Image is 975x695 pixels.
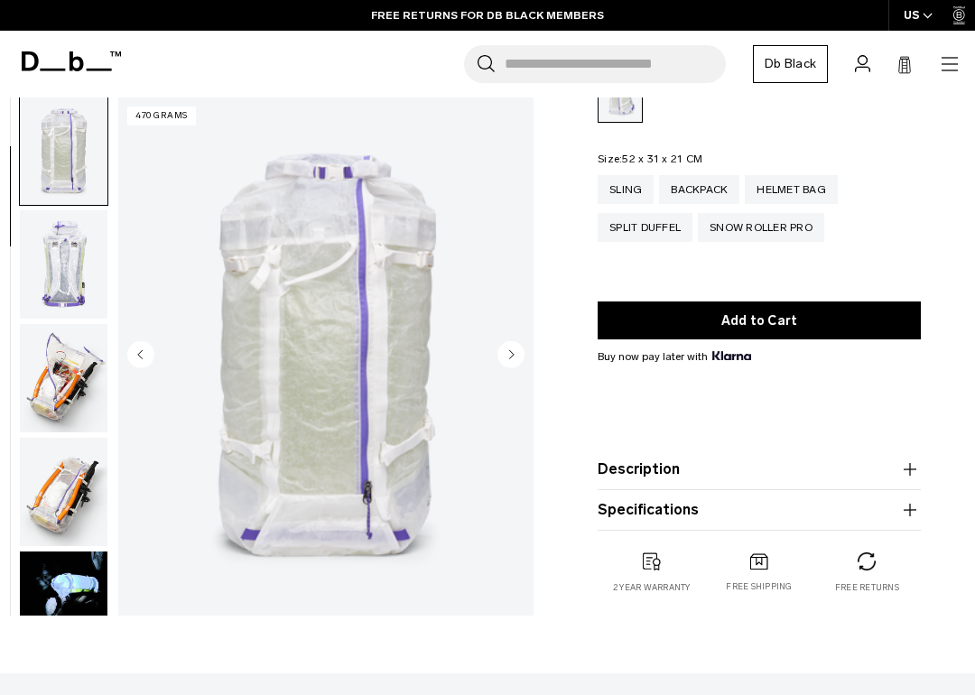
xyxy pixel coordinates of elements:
[598,499,921,521] button: Specifications
[118,97,534,616] img: Weigh_Lighter_Backpack_25L_2.png
[712,351,751,360] img: {"height" => 20, "alt" => "Klarna"}
[118,97,534,616] li: 3 / 18
[598,459,921,480] button: Description
[835,581,899,594] p: Free returns
[622,153,702,165] span: 52 x 31 x 21 CM
[19,209,108,320] button: Weigh_Lighter_Backpack_25L_3.png
[659,175,739,204] a: Backpack
[20,438,107,546] img: Weigh_Lighter_Backpack_25L_5.png
[753,45,828,83] a: Db Black
[127,107,196,125] p: 470 grams
[371,7,604,23] a: FREE RETURNS FOR DB BLACK MEMBERS
[726,580,792,593] p: Free shipping
[20,324,107,432] img: Weigh_Lighter_Backpack_25L_4.png
[598,301,921,339] button: Add to Cart
[19,437,108,547] button: Weigh_Lighter_Backpack_25L_5.png
[698,213,824,242] a: Snow Roller Pro
[598,175,654,204] a: Sling
[598,153,702,164] legend: Size:
[127,341,154,372] button: Previous slide
[598,348,751,365] span: Buy now pay later with
[613,581,691,594] p: 2 year warranty
[19,97,108,207] button: Weigh_Lighter_Backpack_25L_2.png
[745,175,838,204] a: Helmet Bag
[497,341,525,372] button: Next slide
[20,210,107,319] img: Weigh_Lighter_Backpack_25L_3.png
[20,97,107,206] img: Weigh_Lighter_Backpack_25L_2.png
[19,323,108,433] button: Weigh_Lighter_Backpack_25L_4.png
[598,213,692,242] a: Split Duffel
[20,551,107,660] img: Weigh Lighter Backpack 25L Aurora
[19,551,108,661] button: Weigh Lighter Backpack 25L Aurora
